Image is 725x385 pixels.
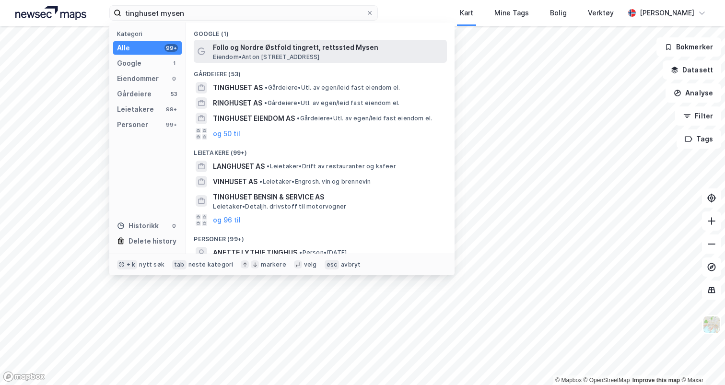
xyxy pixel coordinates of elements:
button: Tags [677,129,721,149]
a: Improve this map [632,377,680,384]
div: esc [325,260,339,269]
div: 99+ [164,44,178,52]
div: 1 [170,59,178,67]
span: • [299,249,302,256]
span: RINGHUSET AS [213,97,262,109]
a: Mapbox homepage [3,371,45,382]
span: Gårdeiere • Utl. av egen/leid fast eiendom el. [264,99,399,107]
span: ANETTE LYTHIE TINGHUS [213,247,297,258]
span: TINGHUSET EIENDOM AS [213,113,295,124]
img: Z [702,315,721,334]
span: VINHUSET AS [213,176,257,187]
span: Person • [DATE] [299,249,347,257]
div: ⌘ + k [117,260,137,269]
div: avbryt [341,261,361,268]
button: Bokmerker [656,37,721,57]
span: LANGHUSET AS [213,161,265,172]
iframe: Chat Widget [677,339,725,385]
span: Leietaker • Detaljh. drivstoff til motorvogner [213,203,346,210]
div: tab [172,260,187,269]
span: Leietaker • Drift av restauranter og kafeer [267,163,396,170]
input: Søk på adresse, matrikkel, gårdeiere, leietakere eller personer [121,6,366,20]
div: Bolig [550,7,567,19]
div: Personer [117,119,148,130]
div: 0 [170,222,178,230]
div: nytt søk [139,261,164,268]
div: Eiendommer [117,73,159,84]
div: Verktøy [588,7,614,19]
a: OpenStreetMap [584,377,630,384]
button: Datasett [663,60,721,80]
div: neste kategori [188,261,234,268]
div: Historikk [117,220,159,232]
div: Leietakere [117,104,154,115]
span: TINGHUSET AS [213,82,263,93]
span: Gårdeiere • Utl. av egen/leid fast eiendom el. [265,84,400,92]
span: • [265,84,268,91]
div: markere [261,261,286,268]
img: logo.a4113a55bc3d86da70a041830d287a7e.svg [15,6,86,20]
span: • [267,163,269,170]
button: Analyse [666,83,721,103]
span: Follo og Nordre Østfold tingrett, rettssted Mysen [213,42,443,53]
button: og 50 til [213,128,240,140]
div: Kontrollprogram for chat [677,339,725,385]
div: 99+ [164,121,178,128]
span: • [297,115,300,122]
div: velg [304,261,317,268]
span: Leietaker • Engrosh. vin og brennevin [259,178,371,186]
div: 99+ [164,105,178,113]
div: Mine Tags [494,7,529,19]
span: TINGHUSET BENSIN & SERVICE AS [213,191,443,203]
span: Gårdeiere • Utl. av egen/leid fast eiendom el. [297,115,432,122]
div: Alle [117,42,130,54]
div: Leietakere (99+) [186,141,455,159]
div: Gårdeiere (53) [186,63,455,80]
button: og 96 til [213,214,241,226]
a: Mapbox [555,377,582,384]
button: Filter [675,106,721,126]
div: 53 [170,90,178,98]
div: Gårdeiere [117,88,152,100]
div: Google (1) [186,23,455,40]
span: • [259,178,262,185]
span: Eiendom • Anton [STREET_ADDRESS] [213,53,319,61]
span: • [264,99,267,106]
div: Kart [460,7,473,19]
div: Personer (99+) [186,228,455,245]
div: Kategori [117,30,182,37]
div: Delete history [129,235,176,247]
div: Google [117,58,141,69]
div: [PERSON_NAME] [640,7,694,19]
div: 0 [170,75,178,82]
